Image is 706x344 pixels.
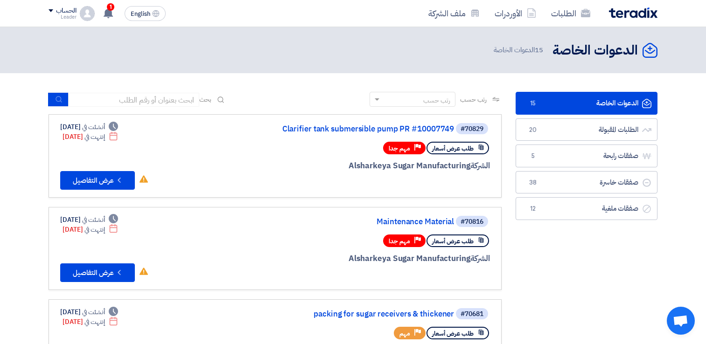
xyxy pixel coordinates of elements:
div: رتب حسب [423,96,450,105]
div: الحساب [56,7,76,15]
span: English [131,11,150,17]
button: عرض التفاصيل [60,263,135,282]
a: الدعوات الخاصة15 [516,92,657,115]
span: طلب عرض أسعار [432,237,474,246]
a: صفقات رابحة5 [516,144,657,167]
div: #70681 [461,311,483,317]
span: 38 [527,178,538,187]
span: 1 [107,3,114,11]
a: الطلبات [544,2,598,24]
div: [DATE] [60,122,118,132]
span: 15 [527,99,538,108]
span: أنشئت في [82,307,105,317]
div: Alsharkeya Sugar Manufacturing [266,160,490,172]
div: Alsharkeya Sugar Manufacturing [266,253,490,265]
img: Teradix logo [609,7,657,18]
span: أنشئت في [82,122,105,132]
div: [DATE] [60,215,118,225]
div: Leader [49,14,76,20]
span: 15 [535,45,543,55]
span: مهم جدا [389,144,410,153]
span: مهم [399,329,410,338]
a: Maintenance Material [267,218,454,226]
span: طلب عرض أسعار [432,329,474,338]
a: packing for sugar receivers & thickener [267,310,454,318]
span: أنشئت في [82,215,105,225]
h2: الدعوات الخاصة [552,41,638,60]
a: Clarifier tank submersible pump PR #10007749 [267,125,454,133]
span: بحث [199,95,211,104]
span: إنتهت في [84,317,105,327]
button: عرض التفاصيل [60,171,135,190]
span: رتب حسب [460,95,487,104]
div: #70816 [461,219,483,225]
a: Open chat [667,307,695,335]
a: صفقات ملغية12 [516,197,657,220]
span: مهم جدا [389,237,410,246]
span: الدعوات الخاصة [494,45,545,55]
input: ابحث بعنوان أو رقم الطلب [69,93,199,107]
span: إنتهت في [84,225,105,234]
a: ملف الشركة [421,2,487,24]
div: [DATE] [60,307,118,317]
a: صفقات خاسرة38 [516,171,657,194]
a: الأوردرات [487,2,544,24]
span: إنتهت في [84,132,105,142]
a: الطلبات المقبولة20 [516,118,657,141]
div: #70829 [461,126,483,132]
span: 12 [527,204,538,213]
img: profile_test.png [80,6,95,21]
span: 20 [527,125,538,135]
span: طلب عرض أسعار [432,144,474,153]
div: [DATE] [63,132,118,142]
div: [DATE] [63,317,118,327]
span: الشركة [470,253,490,264]
span: الشركة [470,160,490,172]
button: English [125,6,166,21]
div: [DATE] [63,225,118,234]
span: 5 [527,151,538,161]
